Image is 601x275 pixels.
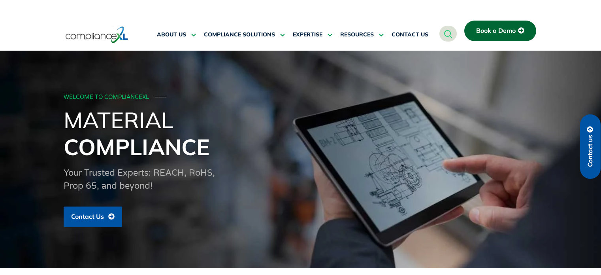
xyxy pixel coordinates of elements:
[64,133,209,161] span: Compliance
[64,94,535,101] div: WELCOME TO COMPLIANCEXL
[587,135,594,167] span: Contact us
[439,26,457,42] a: navsearch-button
[204,25,285,44] a: COMPLIANCE SOLUTIONS
[157,31,186,38] span: ABOUT US
[64,106,538,160] h1: Material
[340,31,374,38] span: RESOURCES
[204,31,275,38] span: COMPLIANCE SOLUTIONS
[580,114,601,179] a: Contact us
[64,168,215,191] span: Your Trusted Experts: REACH, RoHS, Prop 65, and beyond!
[71,213,104,220] span: Contact Us
[340,25,384,44] a: RESOURCES
[66,26,128,44] img: logo-one.svg
[64,207,122,227] a: Contact Us
[293,31,322,38] span: EXPERTISE
[464,21,536,41] a: Book a Demo
[476,27,516,34] span: Book a Demo
[155,94,167,101] span: ───
[157,25,196,44] a: ABOUT US
[392,25,428,44] a: CONTACT US
[392,31,428,38] span: CONTACT US
[293,25,332,44] a: EXPERTISE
